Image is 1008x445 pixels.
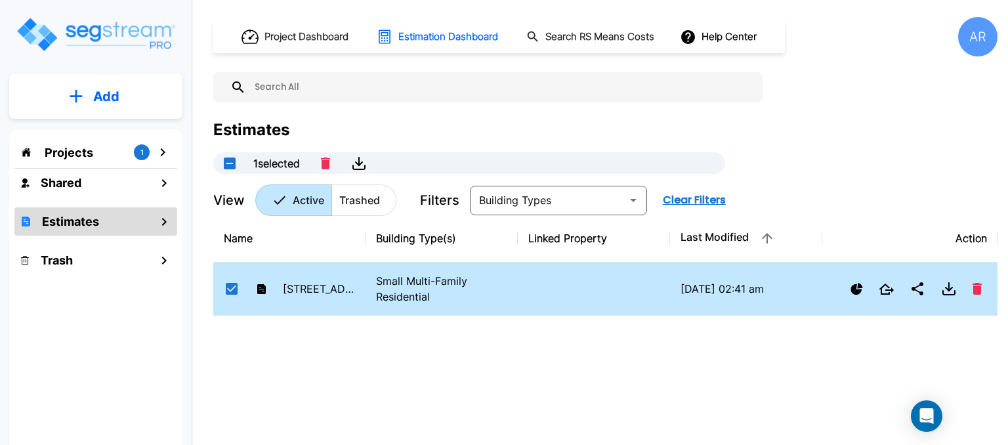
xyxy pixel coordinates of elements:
[474,191,621,209] input: Building Types
[904,276,931,302] button: Share
[967,278,987,300] button: Delete
[41,251,73,269] h1: Trash
[545,30,654,45] h1: Search RS Means Costs
[255,184,332,216] button: Active
[845,278,868,301] button: Show Ranges
[283,281,355,297] p: [STREET_ADDRESS]
[331,184,396,216] button: Trashed
[521,24,661,50] button: Search RS Means Costs
[658,187,731,213] button: Clear Filters
[670,215,822,263] th: Last Modified
[420,190,459,210] p: Filters
[371,23,505,51] button: Estimation Dashboard
[15,16,176,53] img: Logo
[213,190,245,210] p: View
[624,191,642,209] button: Open
[681,281,812,297] p: [DATE] 02:41 am
[42,213,99,230] h1: Estimates
[293,192,324,208] p: Active
[9,77,182,116] button: Add
[246,72,756,102] input: Search All
[958,17,997,56] div: AR
[911,400,942,432] div: Open Intercom Messenger
[376,273,507,305] p: Small Multi-Family Residential
[936,276,962,302] button: Download
[822,215,997,263] th: Action
[398,30,498,45] h1: Estimation Dashboard
[873,278,899,300] button: Open New Tab
[366,215,518,263] th: Building Type(s)
[339,192,380,208] p: Trashed
[213,118,289,142] div: Estimates
[255,184,396,216] div: Platform
[217,150,243,177] button: UnSelectAll
[45,144,93,161] p: Projects
[140,147,144,158] p: 1
[41,174,81,192] h1: Shared
[236,22,356,51] button: Project Dashboard
[677,24,762,49] button: Help Center
[93,87,119,106] p: Add
[224,230,355,246] div: Name
[264,30,348,45] h1: Project Dashboard
[518,215,670,263] th: Linked Property
[253,156,300,171] p: 1 selected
